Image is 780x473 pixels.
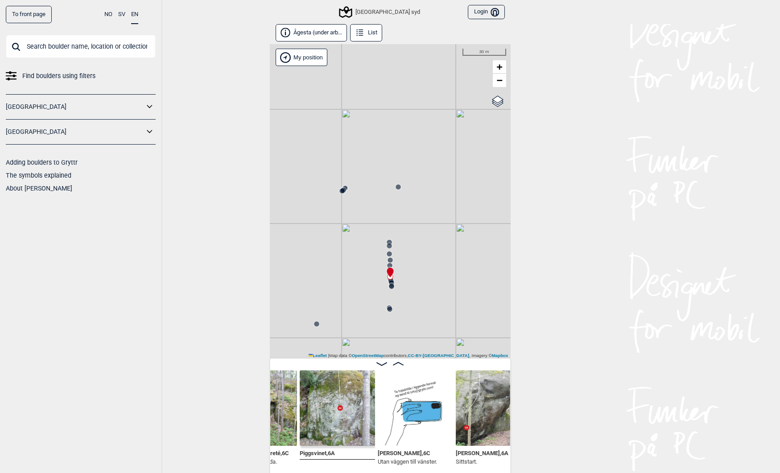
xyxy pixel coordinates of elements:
div: Map data © contributors, , Imagery © [306,353,511,359]
a: To front page [6,6,52,23]
a: The symbols explained [6,172,71,179]
a: [GEOGRAPHIC_DATA] [6,125,144,138]
p: Utan väggen till vänster. [378,457,437,466]
span: + [496,61,502,72]
input: Search boulder name, location or collection [6,35,156,58]
a: OpenStreetMap [352,353,384,358]
span: Find boulders using filters [22,70,95,83]
a: About [PERSON_NAME] [6,185,72,192]
a: Zoom in [493,60,506,74]
img: Piggsvinet [300,370,375,446]
p: Sittstart. [456,457,508,466]
a: Leaflet [309,353,327,358]
div: [GEOGRAPHIC_DATA] syd [340,7,420,17]
a: Mapbox [492,353,508,358]
span: Piggsvinet , 6A [300,448,335,456]
a: [GEOGRAPHIC_DATA] [6,100,144,113]
img: Bilde Mangler [378,370,453,446]
div: Show my position [276,49,327,66]
a: Zoom out [493,74,506,87]
div: 30 m [462,49,506,56]
button: Login [468,5,504,20]
a: Adding boulders to Gryttr [6,159,78,166]
span: | [328,353,330,358]
span: − [496,75,502,86]
button: NO [104,6,112,23]
span: [PERSON_NAME] , 6A [456,448,508,456]
button: List [350,24,383,41]
img: Isig bjork [456,370,531,446]
button: Ågesta (under arb... [276,24,347,41]
a: Layers [489,91,506,111]
a: CC-BY-[GEOGRAPHIC_DATA] [408,353,469,358]
button: SV [118,6,125,23]
span: [PERSON_NAME] , 6C [378,448,430,456]
a: Find boulders using filters [6,70,156,83]
button: EN [131,6,138,24]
